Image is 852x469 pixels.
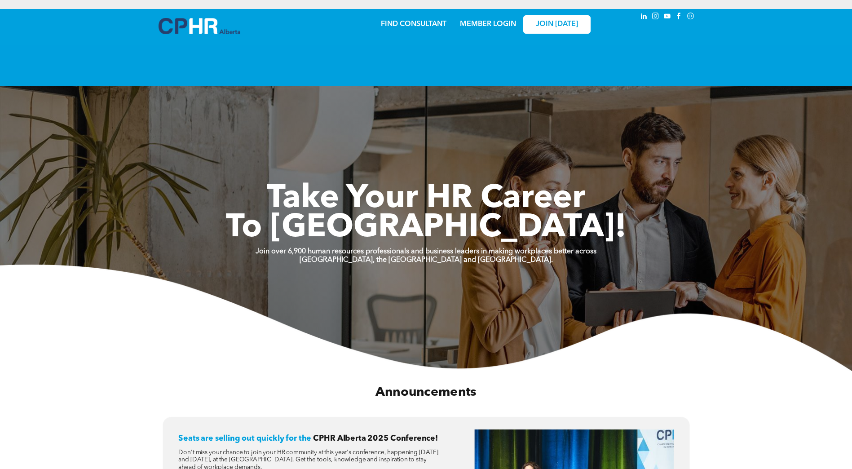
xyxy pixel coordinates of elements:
a: JOIN [DATE] [523,15,591,34]
a: MEMBER LOGIN [460,21,516,28]
span: Announcements [375,385,476,398]
strong: Join over 6,900 human resources professionals and business leaders in making workplaces better ac... [256,248,596,255]
strong: [GEOGRAPHIC_DATA], the [GEOGRAPHIC_DATA] and [GEOGRAPHIC_DATA]. [300,257,553,264]
span: Seats are selling out quickly for the [178,434,311,442]
a: linkedin [639,11,649,23]
a: Social network [686,11,696,23]
span: Take Your HR Career [267,183,585,215]
a: facebook [674,11,684,23]
img: A blue and white logo for cp alberta [159,18,240,34]
span: JOIN [DATE] [536,20,578,29]
span: To [GEOGRAPHIC_DATA]! [226,212,627,244]
span: CPHR Alberta 2025 Conference! [313,434,438,442]
a: FIND CONSULTANT [381,21,446,28]
a: instagram [651,11,661,23]
a: youtube [662,11,672,23]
